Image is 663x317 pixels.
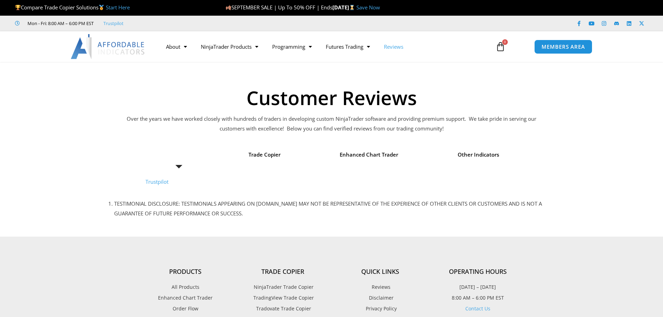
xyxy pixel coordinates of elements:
a: MEMBERS AREA [534,40,592,54]
nav: Menu [159,39,488,55]
span: TradingView Trade Copier [252,293,314,302]
a: Disclaimer [332,293,429,302]
a: Privacy Policy [332,304,429,313]
span: Enhanced Chart Trader [340,150,398,160]
a: Start Here [106,4,130,11]
span: Disclaimer [367,293,394,302]
a: NinjaTrader Trade Copier [234,283,332,292]
span: SEPTEMBER SALE | Up To 50% OFF | Ends [226,4,332,11]
a: Trustpilot [103,19,124,27]
span: All Products [172,283,199,292]
span: MEMBERS AREA [542,44,585,49]
a: TradingView Trade Copier [234,293,332,302]
strong: [DATE] [332,4,356,11]
img: 🏆 [15,5,21,10]
span: Trade Copier [248,150,281,160]
a: About [159,39,194,55]
a: Save Now [356,4,380,11]
a: Programming [265,39,319,55]
a: All Products [137,283,234,292]
a: Tradovate Trade Copier [234,304,332,313]
img: LogoAI | Affordable Indicators – NinjaTrader [71,34,145,59]
a: Futures Trading [319,39,377,55]
span: Reviews [168,150,189,160]
p: 8:00 AM – 6:00 PM EST [429,293,527,302]
span: Mon - Fri: 8:00 AM – 6:00 PM EST [26,19,94,27]
p: [DATE] – [DATE] [429,283,527,292]
span: Order Flow [173,304,198,313]
span: Tradovate Trade Copier [254,304,311,313]
a: NinjaTrader Products [194,39,265,55]
p: Over the years we have worked closely with hundreds of traders in developing custom NinjaTrader s... [126,114,537,134]
img: ⌛ [349,5,355,10]
li: TESTIMONIAL DISCLOSURE: TESTIMONIALS APPEARING ON [DOMAIN_NAME] MAY NOT BE REPRESENTATIVE OF THE ... [114,199,565,219]
img: 🥇 [99,5,104,10]
h1: Customer Reviews [92,88,572,107]
h4: Operating Hours [429,268,527,276]
a: Enhanced Chart Trader [137,293,234,302]
a: 0 [485,37,516,57]
span: Privacy Policy [364,304,397,313]
img: 🍂 [226,5,231,10]
a: Reviews [377,39,410,55]
span: Reviews [370,283,390,292]
span: Enhanced Chart Trader [158,293,213,302]
h4: Trade Copier [234,268,332,276]
span: Compare Trade Copier Solutions [15,4,130,11]
span: Other Indicators [458,150,499,160]
h4: Quick Links [332,268,429,276]
a: Contact Us [465,305,490,312]
h4: Products [137,268,234,276]
a: Order Flow [137,304,234,313]
span: 0 [502,39,508,45]
a: Trustpilot [145,178,168,185]
span: NinjaTrader Trade Copier [252,283,314,292]
a: Reviews [332,283,429,292]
